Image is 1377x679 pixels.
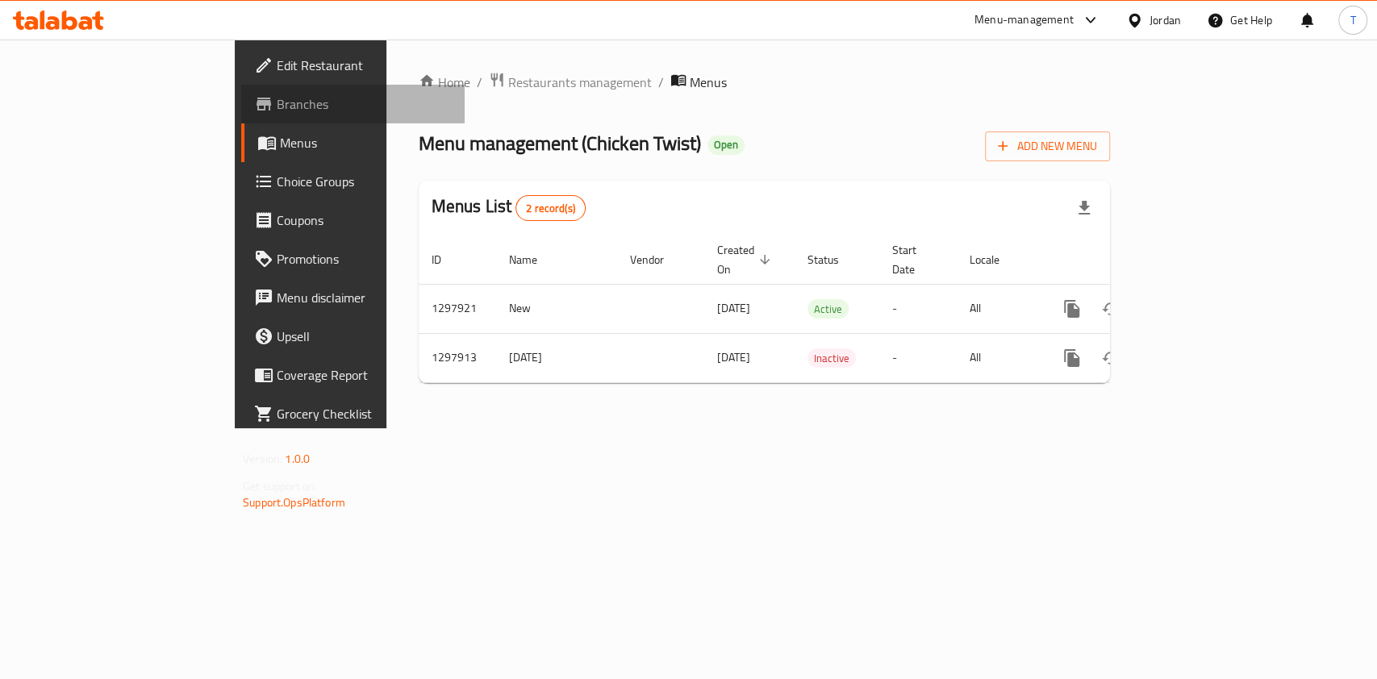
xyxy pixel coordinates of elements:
a: Promotions [241,240,465,278]
div: Export file [1065,189,1104,227]
td: [DATE] [496,333,617,382]
span: Grocery Checklist [277,404,452,423]
span: Status [807,250,860,269]
a: Restaurants management [489,72,652,93]
span: Name [509,250,558,269]
span: T [1350,11,1355,29]
span: 2 record(s) [516,201,585,216]
a: Choice Groups [241,162,465,201]
div: Open [707,135,745,155]
td: All [957,284,1040,333]
td: - [879,284,957,333]
button: Change Status [1091,339,1130,377]
div: Jordan [1150,11,1181,29]
button: more [1053,290,1091,328]
div: Menu-management [974,10,1074,30]
th: Actions [1040,235,1221,285]
table: enhanced table [419,235,1221,383]
h2: Menus List [432,194,586,221]
span: Coupons [277,210,452,230]
a: Branches [241,85,465,123]
div: Active [807,299,849,319]
li: / [658,73,664,92]
span: Locale [970,250,1020,269]
span: Branches [277,94,452,114]
div: Total records count [515,195,586,221]
span: Inactive [807,349,856,368]
span: Menu management ( Chicken Twist ) [419,125,701,161]
a: Support.OpsPlatform [243,492,345,513]
a: Menu disclaimer [241,278,465,317]
a: Edit Restaurant [241,46,465,85]
span: Restaurants management [508,73,652,92]
span: [DATE] [717,298,750,319]
td: All [957,333,1040,382]
span: Start Date [892,240,937,279]
span: Menus [280,133,452,152]
button: Change Status [1091,290,1130,328]
a: Coupons [241,201,465,240]
span: Created On [717,240,775,279]
span: Open [707,138,745,152]
span: [DATE] [717,347,750,368]
a: Grocery Checklist [241,394,465,433]
span: Coverage Report [277,365,452,385]
span: Edit Restaurant [277,56,452,75]
span: Promotions [277,249,452,269]
li: / [477,73,482,92]
span: ID [432,250,462,269]
span: 1.0.0 [285,448,310,469]
span: Version: [243,448,282,469]
span: Menu disclaimer [277,288,452,307]
a: Menus [241,123,465,162]
span: Add New Menu [998,136,1097,156]
button: Add New Menu [985,131,1110,161]
span: Choice Groups [277,172,452,191]
span: Get support on: [243,476,317,497]
span: Vendor [630,250,685,269]
td: - [879,333,957,382]
a: Upsell [241,317,465,356]
nav: breadcrumb [419,72,1110,93]
span: Menus [690,73,727,92]
span: Active [807,300,849,319]
td: New [496,284,617,333]
button: more [1053,339,1091,377]
span: Upsell [277,327,452,346]
a: Coverage Report [241,356,465,394]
